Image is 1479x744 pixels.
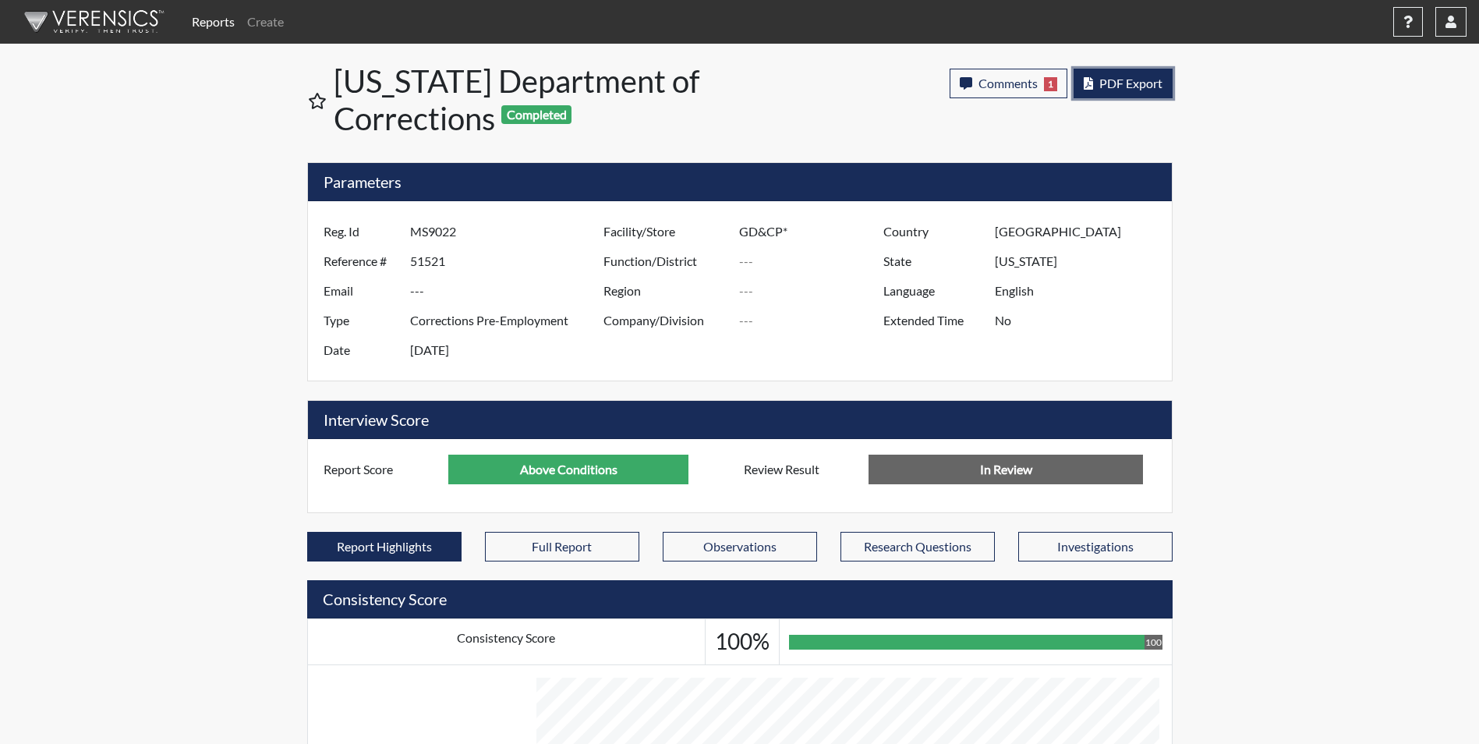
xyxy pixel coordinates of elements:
label: Language [872,276,995,306]
h1: [US_STATE] Department of Corrections [334,62,741,137]
label: Country [872,217,995,246]
input: --- [410,335,607,365]
input: --- [739,306,887,335]
label: Report Score [312,455,449,484]
input: --- [995,246,1167,276]
button: Report Highlights [307,532,462,562]
input: --- [410,276,607,306]
input: --- [739,246,887,276]
label: Email [312,276,410,306]
label: Type [312,306,410,335]
span: PDF Export [1099,76,1162,90]
label: Extended Time [872,306,995,335]
h5: Parameters [308,163,1172,201]
label: Facility/Store [592,217,740,246]
a: Create [241,6,290,37]
label: Region [592,276,740,306]
td: Consistency Score [307,619,705,665]
button: Full Report [485,532,639,562]
button: Investigations [1018,532,1173,562]
input: --- [410,217,607,246]
button: Observations [663,532,817,562]
input: --- [448,455,688,484]
input: --- [995,276,1167,306]
label: Reference # [312,246,410,276]
span: 1 [1044,77,1057,91]
input: No Decision [869,455,1143,484]
button: PDF Export [1074,69,1173,98]
input: --- [739,276,887,306]
button: Research Questions [840,532,995,562]
span: Completed [501,105,571,124]
h3: 100% [715,629,770,655]
label: Date [312,335,410,365]
label: State [872,246,995,276]
input: --- [410,246,607,276]
label: Function/District [592,246,740,276]
span: Comments [978,76,1038,90]
input: --- [995,217,1167,246]
a: Reports [186,6,241,37]
input: --- [995,306,1167,335]
button: Comments1 [950,69,1067,98]
h5: Consistency Score [307,580,1173,618]
label: Reg. Id [312,217,410,246]
label: Review Result [732,455,869,484]
input: --- [739,217,887,246]
label: Company/Division [592,306,740,335]
input: --- [410,306,607,335]
div: 100 [1145,635,1162,650]
h5: Interview Score [308,401,1172,439]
